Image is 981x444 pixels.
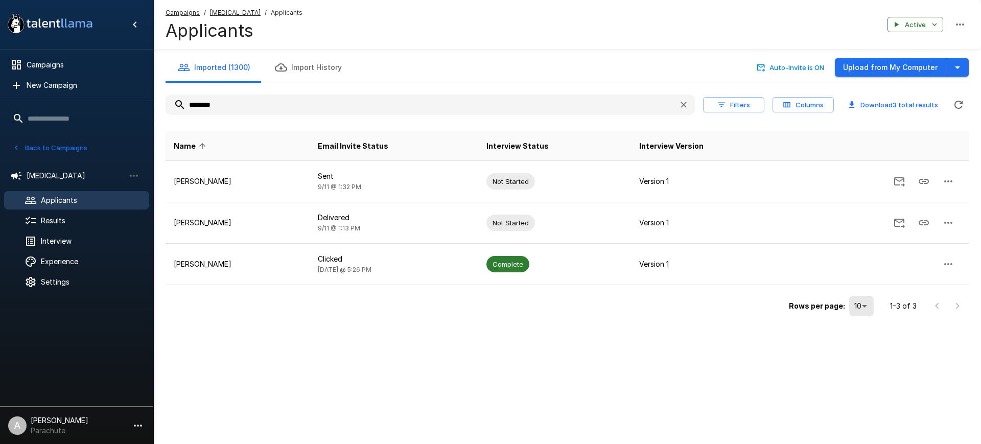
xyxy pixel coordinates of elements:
[887,176,912,185] span: Send Invitation
[639,140,704,152] span: Interview Version
[639,259,780,269] p: Version 1
[271,8,302,18] span: Applicants
[703,97,764,113] button: Filters
[912,176,936,185] span: Copy Interview Link
[486,218,535,228] span: Not Started
[318,213,470,223] p: Delivered
[318,254,470,264] p: Clicked
[486,177,535,186] span: Not Started
[486,260,529,269] span: Complete
[755,60,827,76] button: Auto-Invite is ON
[166,53,263,82] button: Imported (1300)
[639,218,780,228] p: Version 1
[948,95,969,115] button: Refreshing...
[166,9,200,16] u: Campaigns
[204,8,206,18] span: /
[265,8,267,18] span: /
[318,140,388,152] span: Email Invite Status
[318,171,470,181] p: Sent
[210,9,261,16] u: [MEDICAL_DATA]
[842,97,944,113] button: Download3 total results
[174,218,301,228] p: [PERSON_NAME]
[789,301,845,311] p: Rows per page:
[174,259,301,269] p: [PERSON_NAME]
[318,266,371,273] span: [DATE] @ 5:26 PM
[849,296,874,316] div: 10
[887,17,943,33] button: Active
[835,58,946,77] button: Upload from My Computer
[263,53,354,82] button: Import History
[318,224,360,232] span: 9/11 @ 1:13 PM
[887,218,912,226] span: Send Invitation
[174,176,301,186] p: [PERSON_NAME]
[773,97,834,113] button: Columns
[174,140,209,152] span: Name
[166,20,302,41] h4: Applicants
[912,218,936,226] span: Copy Interview Link
[890,301,917,311] p: 1–3 of 3
[318,183,361,191] span: 9/11 @ 1:32 PM
[486,140,549,152] span: Interview Status
[639,176,780,186] p: Version 1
